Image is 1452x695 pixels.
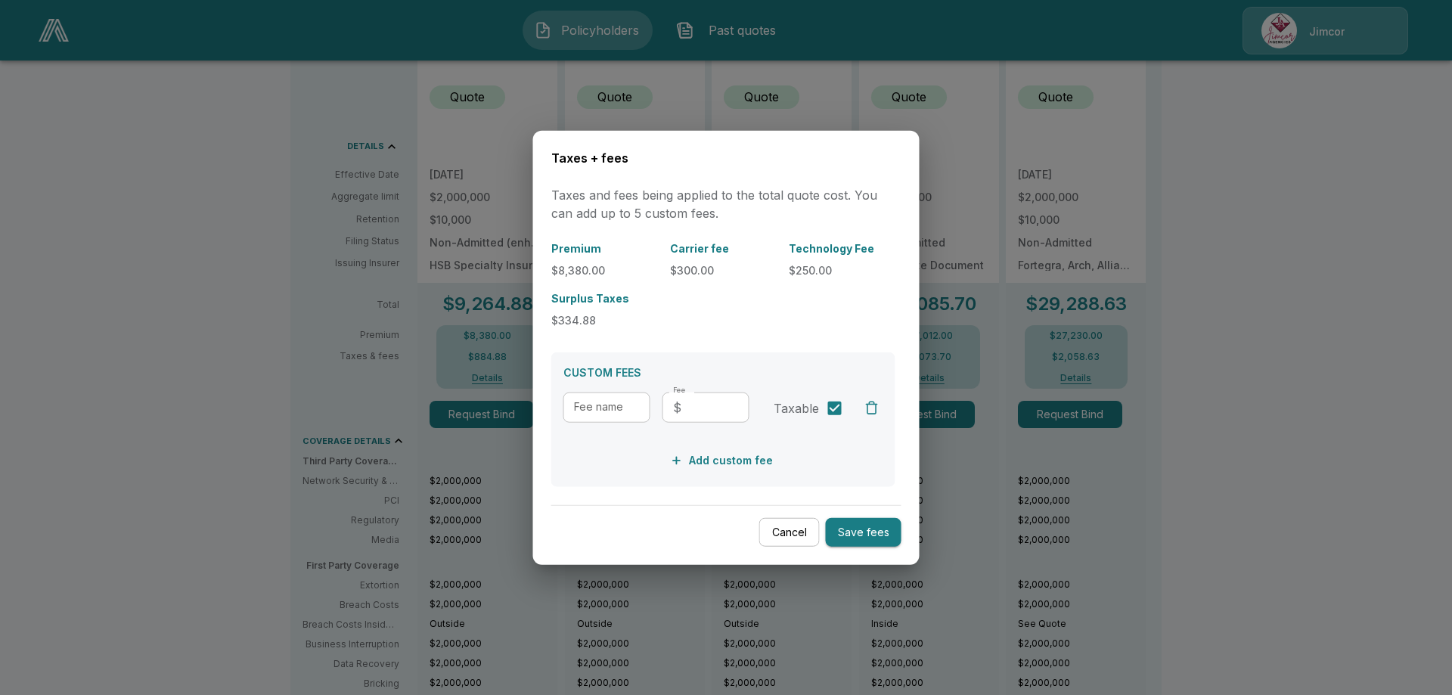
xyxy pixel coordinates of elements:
p: Carrier fee [670,240,777,256]
button: Add custom fee [668,447,779,475]
p: $8,380.00 [551,262,658,278]
p: Technology Fee [789,240,895,256]
label: Fee [673,386,686,396]
button: Cancel [759,517,820,547]
span: Taxable [774,399,819,417]
p: $300.00 [670,262,777,278]
h6: Taxes + fees [551,148,901,168]
p: Taxes and fees being applied to the total quote cost. You can add up to 5 custom fees. [551,186,901,222]
p: Surplus Taxes [551,290,658,306]
p: $ [673,399,681,417]
button: Save fees [826,517,901,547]
p: $334.88 [551,312,658,328]
p: Premium [551,240,658,256]
p: CUSTOM FEES [563,365,883,380]
p: $250.00 [789,262,895,278]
